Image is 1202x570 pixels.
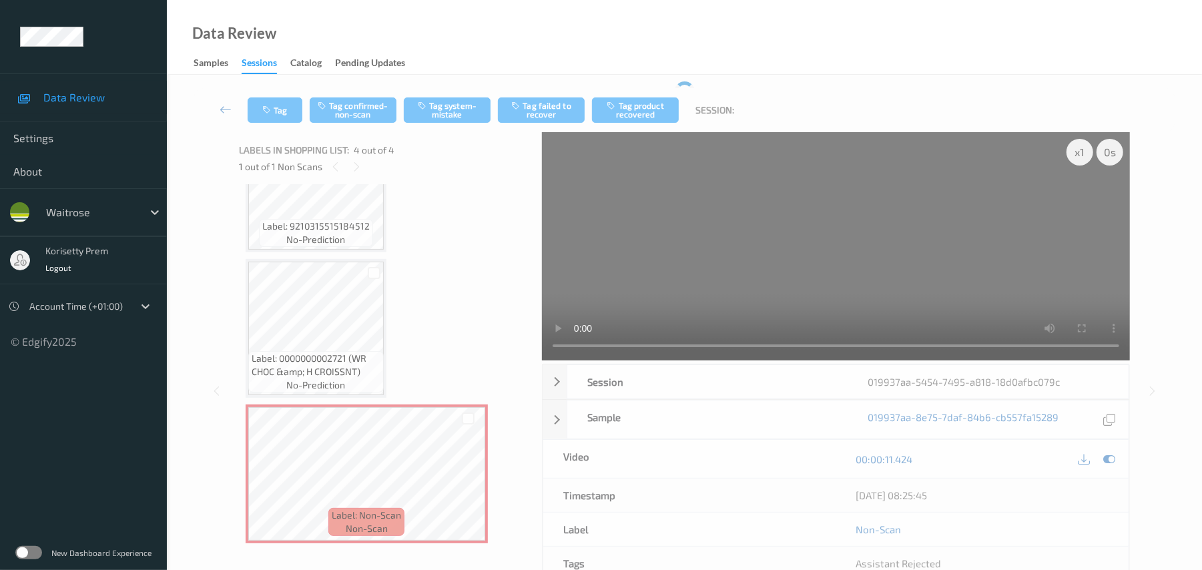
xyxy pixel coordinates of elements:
span: no-prediction [286,378,345,392]
span: Assistant Rejected [856,557,942,569]
span: Label: Non-Scan [332,509,401,522]
button: Tag product recovered [592,97,679,123]
div: Sample [567,400,848,439]
div: Data Review [192,27,276,40]
div: 019937aa-5454-7495-a818-18d0afbc079c [848,365,1129,398]
button: Tag system-mistake [404,97,491,123]
div: Sessions [242,56,277,74]
div: Session019937aa-5454-7495-a818-18d0afbc079c [543,364,1129,399]
a: Catalog [290,54,335,73]
span: Label: 9210315515184512 [262,220,370,233]
button: Tag failed to recover [498,97,585,123]
div: Sample019937aa-8e75-7daf-84b6-cb557fa15289 [543,400,1129,439]
button: Tag confirmed-non-scan [310,97,396,123]
span: Label: 0000000002721 (WR CHOC &amp; H CROISSNT) [252,352,380,378]
div: Session [567,365,848,398]
a: Samples [194,54,242,73]
div: 1 out of 1 Non Scans [239,158,533,175]
a: Non-Scan [856,523,902,536]
div: [DATE] 08:25:45 [856,489,1109,502]
span: no-prediction [286,233,345,246]
div: x 1 [1067,139,1093,166]
span: Session: [695,103,734,117]
div: Samples [194,56,228,73]
div: Label [543,513,836,546]
a: Sessions [242,54,290,74]
span: Labels in shopping list: [239,144,349,157]
span: 4 out of 4 [354,144,394,157]
a: 00:00:11.424 [856,453,913,466]
div: 0 s [1097,139,1123,166]
span: non-scan [346,522,388,535]
div: Timestamp [543,479,836,512]
a: 019937aa-8e75-7daf-84b6-cb557fa15289 [868,410,1059,429]
div: Video [543,440,836,478]
div: Pending Updates [335,56,405,73]
a: Pending Updates [335,54,418,73]
div: Catalog [290,56,322,73]
button: Tag [248,97,302,123]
